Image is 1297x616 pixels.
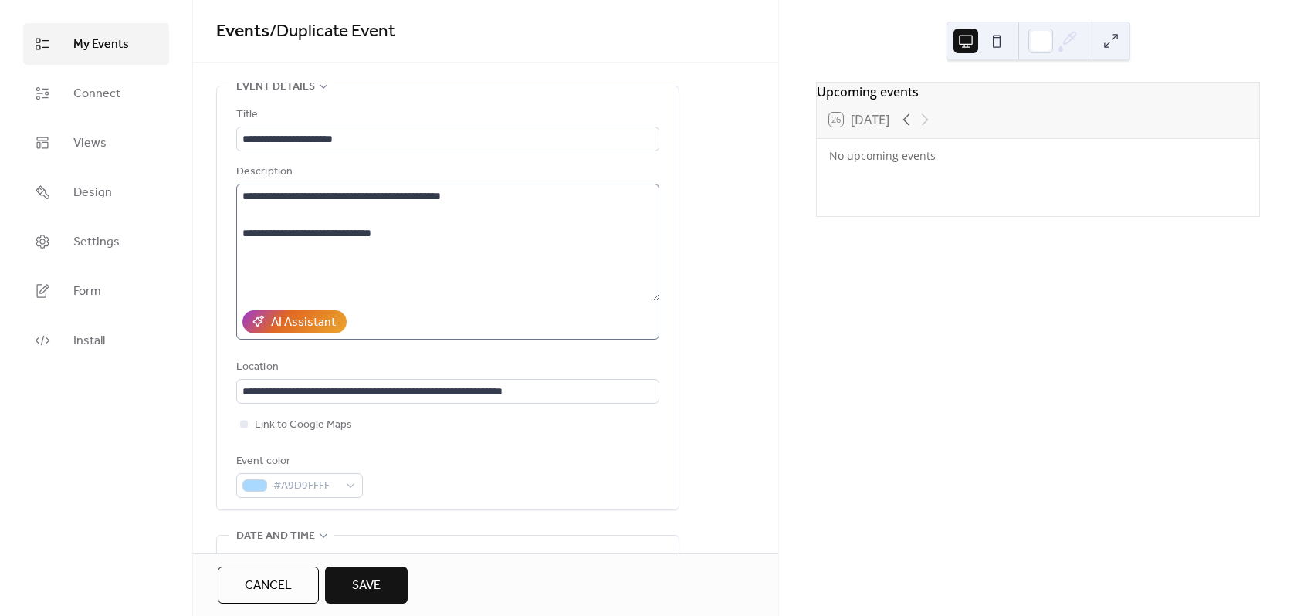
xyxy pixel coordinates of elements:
span: Settings [73,233,120,252]
span: Connect [73,85,120,103]
a: Install [23,320,169,361]
span: #A9D9FFFF [273,477,338,496]
div: Upcoming events [817,83,1259,101]
a: Form [23,270,169,312]
span: Install [73,332,105,350]
span: Save [352,577,381,595]
span: Cancel [245,577,292,595]
span: Views [73,134,107,153]
a: Connect [23,73,169,114]
div: Description [236,163,656,181]
div: No upcoming events [829,148,1247,163]
div: Event color [236,452,360,471]
span: Link to Google Maps [255,416,352,435]
span: / Duplicate Event [269,15,395,49]
span: Date and time [236,527,315,546]
button: AI Assistant [242,310,347,333]
span: Form [73,283,101,301]
div: AI Assistant [271,313,336,332]
a: My Events [23,23,169,65]
a: Events [216,15,269,49]
span: My Events [73,36,129,54]
div: Title [236,106,656,124]
span: Design [73,184,112,202]
span: Event details [236,78,315,96]
a: Settings [23,221,169,262]
div: Location [236,358,656,377]
a: Design [23,171,169,213]
button: Cancel [218,567,319,604]
a: Views [23,122,169,164]
button: Save [325,567,408,604]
